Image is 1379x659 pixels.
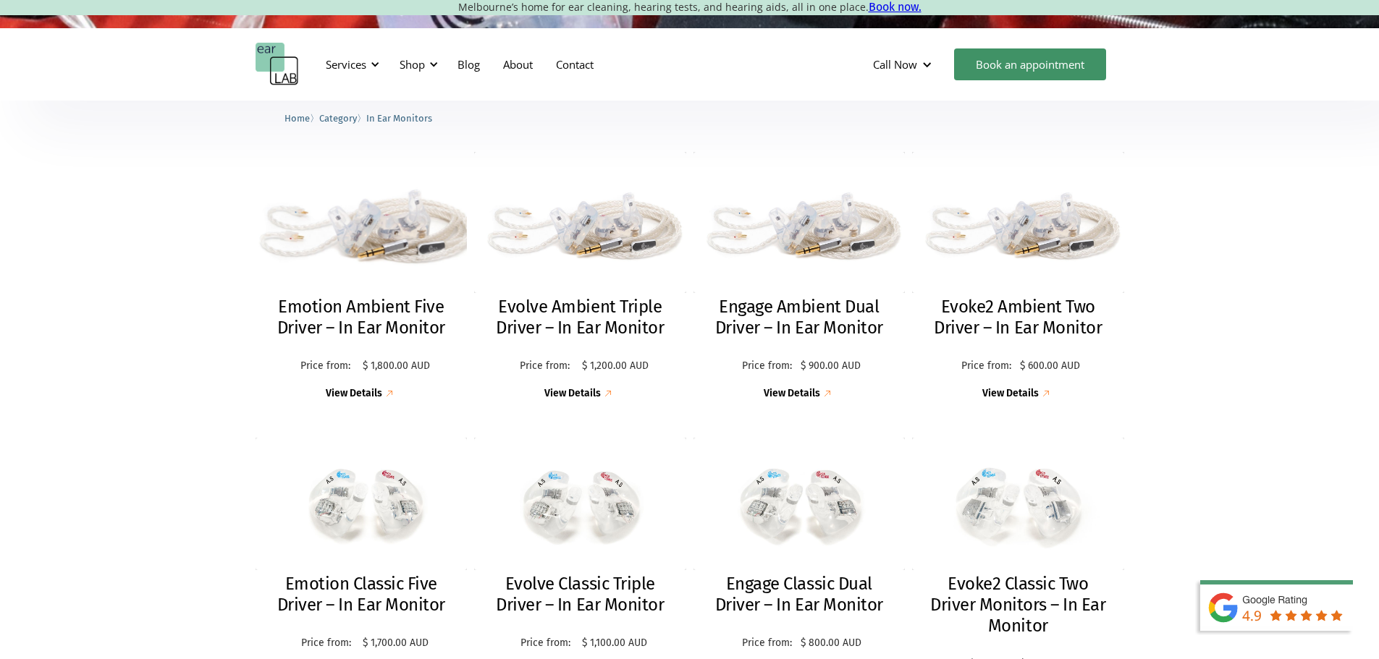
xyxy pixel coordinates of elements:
div: Services [317,43,384,86]
p: $ 1,700.00 AUD [363,637,429,650]
img: Evoke2 Classic Two Driver Monitors – In Ear Monitor [912,438,1124,570]
p: Price from: [956,360,1016,373]
p: $ 900.00 AUD [801,360,861,373]
li: 〉 [284,111,319,126]
div: View Details [764,388,820,400]
img: Emotion Classic Five Driver – In Ear Monitor [256,438,468,570]
a: Evolve Ambient Triple Driver – In Ear MonitorEvolve Ambient Triple Driver – In Ear MonitorPrice f... [474,152,686,401]
div: View Details [544,388,601,400]
div: Call Now [873,57,917,72]
p: $ 1,800.00 AUD [363,360,430,373]
p: $ 1,100.00 AUD [582,637,647,650]
h2: Evoke2 Classic Two Driver Monitors – In Ear Monitor [927,574,1110,636]
h2: Engage Ambient Dual Driver – In Ear Monitor [708,297,891,339]
a: Evoke2 Ambient Two Driver – In Ear MonitorEvoke2 Ambient Two Driver – In Ear MonitorPrice from:$ ... [912,152,1124,401]
div: Shop [400,57,425,72]
h2: Evolve Ambient Triple Driver – In Ear Monitor [489,297,672,339]
a: Category [319,111,357,124]
a: home [256,43,299,86]
a: In Ear Monitors [366,111,432,124]
div: Shop [391,43,442,86]
p: $ 600.00 AUD [1020,360,1080,373]
p: Price from: [293,637,359,650]
p: Price from: [736,637,797,650]
p: Price from: [292,360,359,373]
a: Book an appointment [954,48,1106,80]
img: Engage Classic Dual Driver – In Ear Monitor [693,438,906,570]
a: About [492,43,544,85]
img: Engage Ambient Dual Driver – In Ear Monitor [693,152,906,293]
img: Evoke2 Ambient Two Driver – In Ear Monitor [912,152,1124,293]
div: View Details [326,388,382,400]
p: Price from: [512,360,578,373]
span: Home [284,113,310,124]
div: Call Now [861,43,947,86]
p: $ 800.00 AUD [801,637,861,650]
div: View Details [982,388,1039,400]
h2: Evolve Classic Triple Driver – In Ear Monitor [489,574,672,616]
a: Home [284,111,310,124]
h2: Emotion Ambient Five Driver – In Ear Monitor [270,297,453,339]
a: Emotion Ambient Five Driver – In Ear MonitorEmotion Ambient Five Driver – In Ear MonitorPrice fro... [256,152,468,401]
img: Evolve Ambient Triple Driver – In Ear Monitor [474,152,686,293]
img: Evolve Classic Triple Driver – In Ear Monitor [474,438,686,570]
p: Price from: [513,637,578,650]
span: Category [319,113,357,124]
a: Contact [544,43,605,85]
p: $ 1,200.00 AUD [582,360,649,373]
h2: Emotion Classic Five Driver – In Ear Monitor [270,574,453,616]
div: Services [326,57,366,72]
h2: Evoke2 Ambient Two Driver – In Ear Monitor [927,297,1110,339]
h2: Engage Classic Dual Driver – In Ear Monitor [708,574,891,616]
li: 〉 [319,111,366,126]
p: Price from: [737,360,797,373]
img: Emotion Ambient Five Driver – In Ear Monitor [245,145,478,300]
a: Blog [446,43,492,85]
a: Engage Ambient Dual Driver – In Ear MonitorEngage Ambient Dual Driver – In Ear MonitorPrice from:... [693,152,906,401]
span: In Ear Monitors [366,113,432,124]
